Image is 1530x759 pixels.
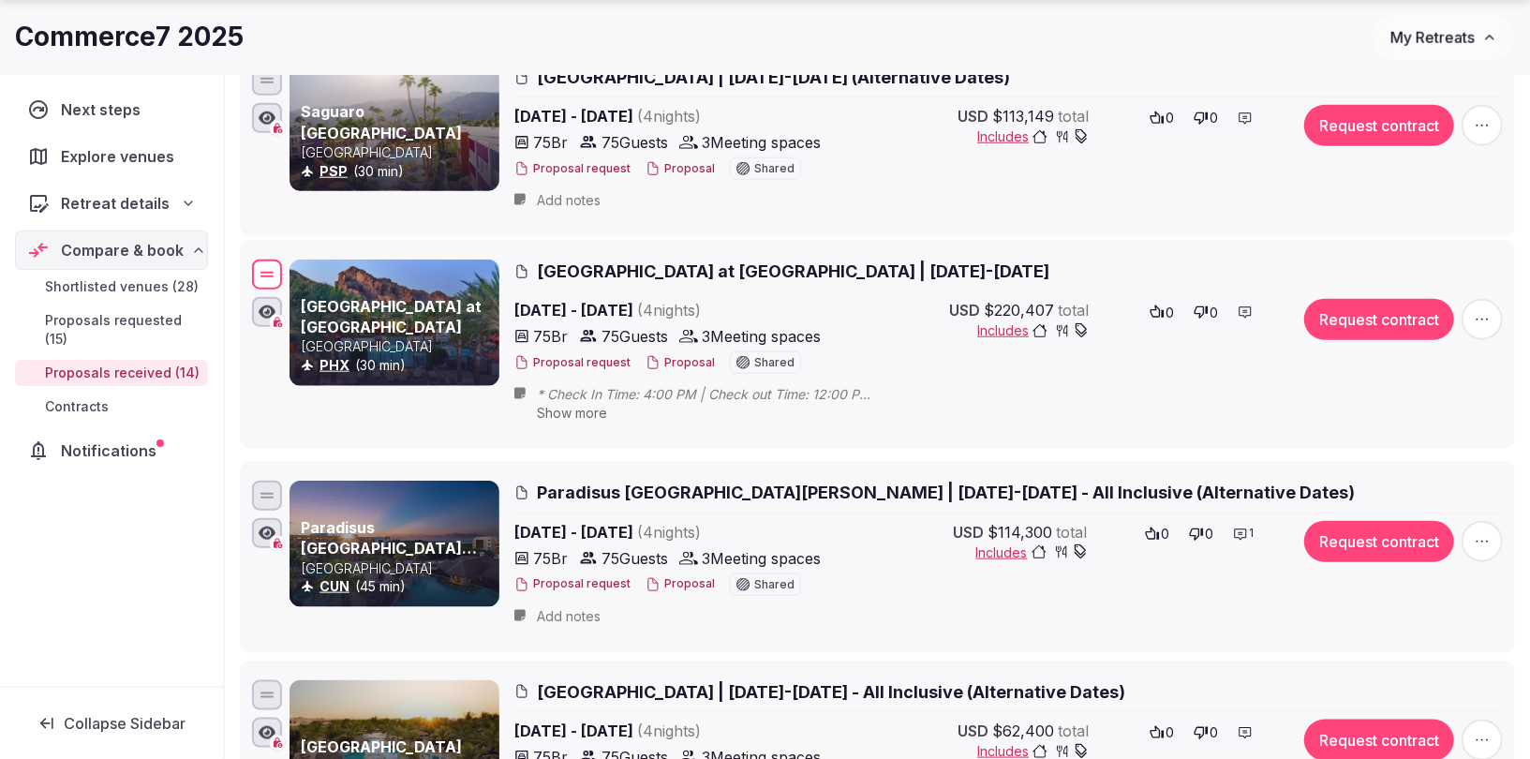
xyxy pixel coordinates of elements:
[319,162,348,181] button: PSP
[1183,521,1220,547] button: 0
[1166,303,1175,321] span: 0
[1304,299,1454,340] button: Request contract
[1139,521,1176,547] button: 0
[514,299,844,321] span: [DATE] - [DATE]
[1188,105,1225,131] button: 0
[514,355,631,371] button: Proposal request
[301,143,496,162] p: [GEOGRAPHIC_DATA]
[15,19,244,55] h1: Commerce7 2025
[301,577,496,596] div: (45 min)
[514,521,844,543] span: [DATE] - [DATE]
[1211,723,1219,742] span: 0
[301,559,496,578] p: [GEOGRAPHIC_DATA]
[514,720,844,742] span: [DATE] - [DATE]
[637,523,701,542] span: ( 4 night s )
[514,576,631,592] button: Proposal request
[301,297,482,336] a: [GEOGRAPHIC_DATA] at [GEOGRAPHIC_DATA]
[537,680,1125,704] span: [GEOGRAPHIC_DATA] | [DATE]-[DATE] - All Inclusive (Alternative Dates)
[702,131,821,154] span: 3 Meeting spaces
[1304,521,1454,562] button: Request contract
[319,578,349,594] a: CUN
[537,405,607,421] span: Show more
[319,356,349,375] button: PHX
[45,277,199,296] span: Shortlisted venues (28)
[646,576,715,592] button: Proposal
[537,260,1049,283] span: [GEOGRAPHIC_DATA] at [GEOGRAPHIC_DATA] | [DATE]-[DATE]
[1058,105,1089,127] span: total
[15,274,208,300] a: Shortlisted venues (28)
[64,714,186,733] span: Collapse Sidebar
[61,98,148,121] span: Next steps
[602,131,668,154] span: 75 Guests
[319,357,349,373] a: PHX
[637,301,701,320] span: ( 4 night s )
[977,127,1089,146] button: Includes
[533,325,568,348] span: 75 Br
[1058,720,1089,742] span: total
[1211,109,1219,127] span: 0
[1166,109,1175,127] span: 0
[646,161,715,177] button: Proposal
[977,321,1089,340] button: Includes
[301,737,462,756] a: [GEOGRAPHIC_DATA]
[537,481,1355,504] span: Paradisus [GEOGRAPHIC_DATA][PERSON_NAME] | [DATE]-[DATE] - All Inclusive (Alternative Dates)
[45,364,200,382] span: Proposals received (14)
[537,607,601,626] span: Add notes
[949,299,980,321] span: USD
[988,521,1053,543] span: $114,300
[646,355,715,371] button: Proposal
[301,162,496,181] div: (30 min)
[958,720,988,742] span: USD
[537,385,909,404] span: * Check In Time: 4:00 PM | Check out Time: 12:00 PM * PARKING: 2025: Self Parking: $30, Valet, $35
[1250,526,1255,542] span: 1
[514,105,844,127] span: [DATE] - [DATE]
[602,325,668,348] span: 75 Guests
[15,703,208,744] button: Collapse Sidebar
[533,131,568,154] span: 75 Br
[958,105,988,127] span: USD
[319,577,349,596] button: CUN
[1058,299,1089,321] span: total
[61,192,170,215] span: Retreat details
[61,239,184,261] span: Compare & book
[1304,105,1454,146] button: Request contract
[992,105,1054,127] span: $113,149
[15,137,208,176] a: Explore venues
[1144,299,1181,325] button: 0
[702,547,821,570] span: 3 Meeting spaces
[514,161,631,177] button: Proposal request
[301,518,477,600] a: Paradisus [GEOGRAPHIC_DATA][PERSON_NAME] - [GEOGRAPHIC_DATA]
[1188,299,1225,325] button: 0
[45,397,109,416] span: Contracts
[984,299,1054,321] span: $220,407
[702,325,821,348] span: 3 Meeting spaces
[754,357,795,368] span: Shared
[537,191,601,210] span: Add notes
[1373,14,1515,61] button: My Retreats
[637,107,701,126] span: ( 4 night s )
[754,163,795,174] span: Shared
[1166,723,1175,742] span: 0
[301,102,462,141] a: Saguaro [GEOGRAPHIC_DATA]
[1211,303,1219,321] span: 0
[61,145,182,168] span: Explore venues
[61,439,164,462] span: Notifications
[754,579,795,590] span: Shared
[45,311,201,349] span: Proposals requested (15)
[1144,105,1181,131] button: 0
[537,66,1010,89] span: [GEOGRAPHIC_DATA] | [DATE]-[DATE] (Alternative Dates)
[1206,525,1214,543] span: 0
[1188,720,1225,746] button: 0
[976,543,1088,562] button: Includes
[301,356,496,375] div: (30 min)
[1162,525,1170,543] span: 0
[954,521,985,543] span: USD
[1144,720,1181,746] button: 0
[533,547,568,570] span: 75 Br
[15,431,208,470] a: Notifications
[15,307,208,352] a: Proposals requested (15)
[15,394,208,420] a: Contracts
